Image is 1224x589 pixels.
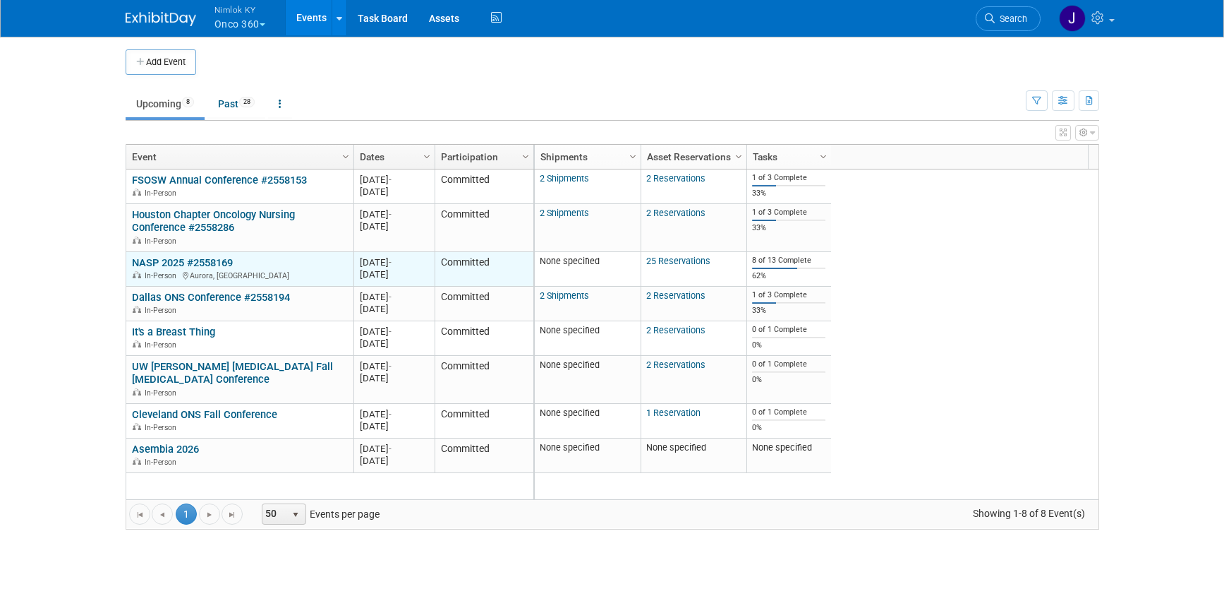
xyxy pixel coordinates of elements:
[207,90,265,117] a: Past28
[145,189,181,198] span: In-Person
[360,268,428,280] div: [DATE]
[133,340,141,347] img: In-Person Event
[421,151,432,162] span: Column Settings
[435,321,533,356] td: Committed
[435,204,533,252] td: Committed
[360,256,428,268] div: [DATE]
[157,509,168,520] span: Go to the previous page
[441,145,524,169] a: Participation
[360,360,428,372] div: [DATE]
[214,2,265,17] span: Nimlok KY
[360,420,428,432] div: [DATE]
[646,359,705,370] a: 2 Reservations
[752,407,825,417] div: 0 of 1 Complete
[518,145,533,166] a: Column Settings
[243,504,394,525] span: Events per page
[126,12,196,26] img: ExhibitDay
[752,306,825,316] div: 33%
[752,359,825,369] div: 0 of 1 Complete
[1059,5,1086,32] img: Jamie Dunn
[132,326,215,338] a: It's a Breast Thing
[976,6,1041,31] a: Search
[540,442,600,453] span: None specified
[389,326,392,337] span: -
[340,151,351,162] span: Column Settings
[360,208,428,220] div: [DATE]
[731,145,746,166] a: Column Settings
[752,173,825,183] div: 1 of 3 Complete
[435,252,533,287] td: Committed
[389,409,392,420] span: -
[204,509,215,520] span: Go to the next page
[360,455,428,467] div: [DATE]
[752,208,825,218] div: 1 of 3 Complete
[132,291,290,304] a: Dallas ONS Conference #2558194
[199,504,220,525] a: Go to the next page
[134,509,145,520] span: Go to the first page
[360,145,425,169] a: Dates
[389,209,392,220] span: -
[752,290,825,300] div: 1 of 3 Complete
[435,169,533,204] td: Committed
[389,444,392,454] span: -
[540,208,589,218] a: 2 Shipments
[360,303,428,315] div: [DATE]
[360,338,428,350] div: [DATE]
[132,269,347,281] div: Aurora, [GEOGRAPHIC_DATA]
[646,208,705,218] a: 2 Reservations
[435,356,533,404] td: Committed
[132,443,199,456] a: Asembia 2026
[145,271,181,280] span: In-Person
[752,256,825,266] div: 8 of 13 Complete
[133,423,141,430] img: In-Person Event
[126,49,196,75] button: Add Event
[145,423,181,432] span: In-Person
[133,237,141,244] img: In-Person Event
[733,151,744,162] span: Column Settings
[132,408,277,421] a: Cleveland ONS Fall Conference
[226,509,238,520] span: Go to the last page
[419,145,435,166] a: Column Settings
[132,256,233,269] a: NASP 2025 #2558169
[389,292,392,302] span: -
[360,408,428,420] div: [DATE]
[389,174,392,185] span: -
[752,423,825,433] div: 0%
[132,174,307,186] a: FSOSW Annual Conference #2558153
[646,442,706,453] span: None specified
[145,306,181,315] span: In-Person
[646,407,701,418] a: 1 Reservation
[540,359,600,370] span: None specified
[540,290,589,301] a: 2 Shipments
[540,325,600,335] span: None specified
[290,509,301,520] span: select
[646,173,705,184] a: 2 Reservations
[145,340,181,350] span: In-Person
[435,404,533,439] td: Committed
[816,145,831,166] a: Column Settings
[647,145,737,169] a: Asset Reservations
[360,174,428,186] div: [DATE]
[360,220,428,232] div: [DATE]
[520,151,531,162] span: Column Settings
[540,145,631,169] a: Shipments
[360,291,428,303] div: [DATE]
[959,504,1098,523] span: Showing 1-8 of 8 Event(s)
[132,145,344,169] a: Event
[389,361,392,371] span: -
[540,256,600,266] span: None specified
[435,287,533,321] td: Committed
[129,504,150,525] a: Go to the first page
[152,504,173,525] a: Go to the previous page
[133,458,141,465] img: In-Person Event
[625,145,641,166] a: Column Settings
[338,145,353,166] a: Column Settings
[133,271,141,278] img: In-Person Event
[222,504,243,525] a: Go to the last page
[176,504,197,525] span: 1
[752,189,825,198] div: 33%
[145,237,181,246] span: In-Person
[133,306,141,313] img: In-Person Event
[818,151,829,162] span: Column Settings
[752,223,825,233] div: 33%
